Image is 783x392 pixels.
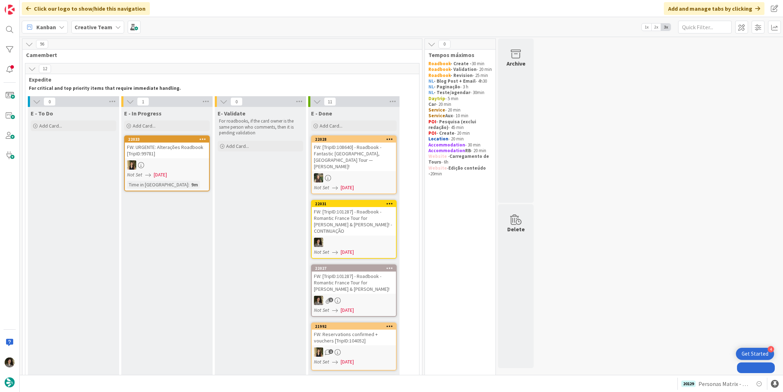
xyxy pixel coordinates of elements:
[341,184,354,191] span: [DATE]
[434,89,470,96] strong: - Teste/agendar
[311,323,397,371] a: 21992FW: Reservations confirmed + vouchers [TripID:104052]SPNot Set[DATE]
[428,102,492,107] p: - 20 min
[428,78,434,84] strong: NL
[26,51,413,58] span: Camembert
[434,78,476,84] strong: - Blog Post + Email
[451,72,473,78] strong: - Revision
[218,110,245,117] span: E- Validate
[428,51,487,58] span: Tempos máximos
[5,357,15,367] img: MS
[5,377,15,387] img: avatar
[314,347,323,357] img: SP
[29,85,181,91] strong: For critical and top priority items that require immediate handling.
[312,347,396,357] div: SP
[44,97,56,106] span: 0
[428,119,492,131] p: - 45 min
[127,171,142,178] i: Not Set
[428,113,492,119] p: - 10 min
[314,249,329,255] i: Not Set
[768,346,774,352] div: 4
[428,130,436,136] strong: POI
[428,96,445,102] strong: Daytrip
[428,107,492,113] p: - 20 min
[312,207,396,236] div: FW: [TripID:101287] - Roadbook - Romantic France Tour for [PERSON_NAME] & [PERSON_NAME]! - CONTIN...
[127,181,188,189] div: Time in [GEOGRAPHIC_DATA]
[133,123,156,129] span: Add Card...
[312,201,396,207] div: 22031
[312,323,396,345] div: 21992FW: Reservations confirmed + vouchers [TripID:104052]
[312,238,396,247] div: MS
[507,59,525,68] div: Archive
[661,24,671,31] span: 3x
[320,123,342,129] span: Add Card...
[314,296,323,305] img: MS
[29,76,410,83] span: Expedite
[5,5,15,15] img: Visit kanbanzone.com
[188,181,189,189] span: :
[315,324,396,329] div: 21992
[428,90,492,96] p: - 30min
[428,142,492,148] p: - 30 min
[128,137,209,142] div: 22033
[341,358,354,366] span: [DATE]
[428,61,451,67] strong: Roadbook
[125,136,209,158] div: 22033FW: URGENTE: Alterações Roadbook [TripID:99781]
[39,123,62,129] span: Add Card...
[451,66,477,72] strong: - Validation
[314,184,329,191] i: Not Set
[341,248,354,256] span: [DATE]
[438,40,451,48] span: 0
[698,380,749,388] span: Personas Matrix - Definir Locations [GEOGRAPHIC_DATA]
[736,348,774,360] div: Open Get Started checklist, remaining modules: 4
[507,225,525,233] div: Delete
[75,24,112,31] b: Creative Team
[189,181,200,189] div: 9m
[428,66,451,72] strong: Roadbook
[312,173,396,182] div: IG
[312,296,396,305] div: MS
[315,201,396,206] div: 22031
[226,143,249,149] span: Add Card...
[428,84,434,90] strong: NL
[428,119,436,125] strong: POI
[428,67,492,72] p: - 20 min
[315,266,396,271] div: 22027
[219,118,302,136] p: For roadbooks, if the card owner is the same person who comments, then it is pending validation
[451,61,472,67] strong: - Create -
[428,136,448,142] strong: Location
[311,264,397,317] a: 22027FW: [TripID:101287] - Roadbook - Romantic France Tour for [PERSON_NAME] & [PERSON_NAME]!MSNo...
[312,272,396,294] div: FW: [TripID:101287] - Roadbook - Romantic France Tour for [PERSON_NAME] & [PERSON_NAME]!
[428,72,451,78] strong: Roadbook
[314,359,329,365] i: Not Set
[311,200,397,259] a: 22031FW: [TripID:101287] - Roadbook - Romantic France Tour for [PERSON_NAME] & [PERSON_NAME]! - C...
[664,2,764,15] div: Add and manage tabs by clicking
[314,238,323,247] img: MS
[428,84,492,90] p: - 3 h
[312,330,396,345] div: FW: Reservations confirmed + vouchers [TripID:104052]
[436,130,454,136] strong: - Create
[31,110,53,117] span: E - To Do
[428,148,492,154] p: - 20 min
[428,154,492,165] p: - - 6h
[124,110,162,117] span: E - In Progress
[678,21,732,33] input: Quick Filter...
[125,136,209,143] div: 22033
[124,135,210,191] a: 22033FW: URGENTE: Alterações Roadbook [TripID:99781]SPNot Set[DATE]Time in [GEOGRAPHIC_DATA]:9m
[681,381,696,387] div: 20129
[341,306,354,314] span: [DATE]
[311,135,397,194] a: 22028FW: [TripID:108640] - Roadbook - Fantastic [GEOGRAPHIC_DATA], [GEOGRAPHIC_DATA] Tour — [PERS...
[428,61,492,67] p: 30 min
[434,84,460,90] strong: - Paginação
[312,201,396,236] div: 22031FW: [TripID:101287] - Roadbook - Romantic France Tour for [PERSON_NAME] & [PERSON_NAME]! - C...
[312,143,396,171] div: FW: [TripID:108640] - Roadbook - Fantastic [GEOGRAPHIC_DATA], [GEOGRAPHIC_DATA] Tour — [PERSON_NA...
[230,97,243,106] span: 0
[428,101,436,107] strong: Car
[428,165,447,171] strong: Website
[312,265,396,294] div: 22027FW: [TripID:101287] - Roadbook - Romantic France Tour for [PERSON_NAME] & [PERSON_NAME]!
[651,24,661,31] span: 2x
[642,24,651,31] span: 1x
[311,110,332,117] span: E - Done
[445,113,453,119] strong: Aux
[315,137,396,142] div: 22028
[125,160,209,170] div: SP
